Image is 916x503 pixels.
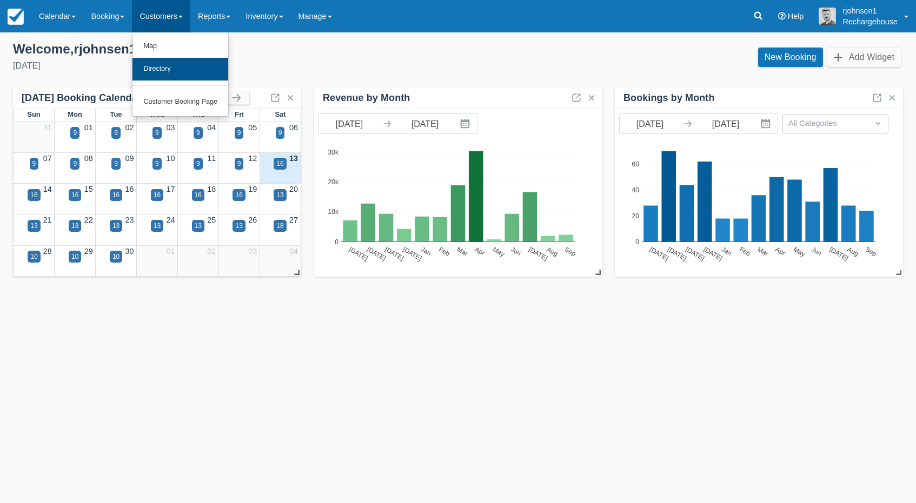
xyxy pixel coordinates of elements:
[43,247,52,256] a: 28
[207,216,216,224] a: 25
[248,216,257,224] a: 26
[623,92,715,104] div: Bookings by Month
[132,91,228,113] a: Customer Booking Page
[695,114,756,133] input: End Date
[71,190,78,200] div: 16
[289,185,298,193] a: 20
[827,48,901,67] button: Add Widget
[84,247,93,256] a: 29
[112,190,120,200] div: 16
[154,221,161,231] div: 13
[278,128,282,138] div: 9
[132,58,228,81] a: Directory
[192,110,205,118] span: Thu
[319,114,380,133] input: Start Date
[84,154,93,163] a: 08
[289,216,298,224] a: 27
[842,16,898,27] p: Rechargehouse
[125,185,134,193] a: 16
[248,247,257,256] a: 03
[13,59,449,72] div: [DATE]
[237,159,241,169] div: 9
[155,128,159,138] div: 9
[196,159,200,169] div: 9
[873,118,884,129] span: Dropdown icon
[819,8,836,25] img: A1
[275,110,286,118] span: Sat
[842,5,898,16] p: rjohnsen1
[788,12,804,21] span: Help
[237,128,241,138] div: 9
[235,221,242,231] div: 13
[276,190,283,200] div: 13
[114,128,118,138] div: 9
[154,190,161,200] div: 16
[68,110,82,118] span: Mon
[30,221,37,231] div: 13
[166,216,175,224] a: 24
[758,48,823,67] a: New Booking
[30,252,37,261] div: 10
[235,110,244,118] span: Fri
[395,114,455,133] input: End Date
[207,154,216,163] a: 11
[195,221,202,231] div: 13
[112,221,120,231] div: 13
[289,154,298,163] a: 13
[73,128,77,138] div: 9
[323,92,410,104] div: Revenue by Month
[235,190,242,200] div: 16
[132,35,228,58] a: Map
[166,185,175,193] a: 17
[84,216,93,224] a: 22
[125,247,134,256] a: 30
[166,247,175,256] a: 01
[155,159,159,169] div: 9
[13,41,449,57] div: Welcome , rjohnsen1 !
[84,123,93,132] a: 01
[32,159,36,169] div: 9
[276,221,283,231] div: 18
[125,216,134,224] a: 23
[289,123,298,132] a: 06
[248,185,257,193] a: 19
[27,110,40,118] span: Sun
[8,9,24,25] img: checkfront-main-nav-mini-logo.png
[756,114,778,133] button: Interact with the calendar and add the check-in date for your trip.
[71,221,78,231] div: 13
[150,110,164,118] span: Wed
[778,12,786,20] i: Help
[71,252,78,261] div: 10
[207,185,216,193] a: 18
[43,185,52,193] a: 14
[43,154,52,163] a: 07
[114,159,118,169] div: 9
[248,123,257,132] a: 05
[196,128,200,138] div: 9
[112,252,120,261] div: 10
[125,123,134,132] a: 02
[125,154,134,163] a: 09
[276,159,283,169] div: 16
[43,216,52,224] a: 21
[248,154,257,163] a: 12
[73,159,77,169] div: 9
[30,190,37,200] div: 16
[207,247,216,256] a: 02
[166,123,175,132] a: 03
[195,190,202,200] div: 16
[166,154,175,163] a: 10
[207,123,216,132] a: 04
[132,32,229,117] ul: Customers
[22,92,197,104] div: [DATE] Booking Calendar
[43,123,52,132] a: 31
[620,114,680,133] input: Start Date
[84,185,93,193] a: 15
[110,110,122,118] span: Tue
[455,114,477,133] button: Interact with the calendar and add the check-in date for your trip.
[289,247,298,256] a: 04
